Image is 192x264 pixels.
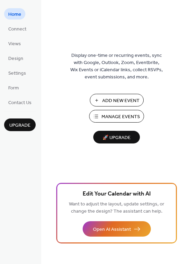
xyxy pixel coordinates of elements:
span: Form [8,85,19,92]
button: Upgrade [4,118,36,131]
span: Upgrade [9,122,31,129]
span: Display one-time or recurring events, sync with Google, Outlook, Zoom, Eventbrite, Wix Events or ... [70,52,163,81]
span: Add New Event [102,97,140,104]
a: Settings [4,67,30,78]
span: Settings [8,70,26,77]
a: Contact Us [4,97,36,108]
a: Home [4,8,25,20]
a: Design [4,52,27,64]
span: Views [8,40,21,48]
button: 🚀 Upgrade [93,131,140,143]
button: Manage Events [89,110,144,123]
a: Form [4,82,23,93]
button: Open AI Assistant [83,221,151,237]
span: Contact Us [8,99,32,106]
a: Views [4,38,25,49]
a: Connect [4,23,31,34]
span: Design [8,55,23,62]
span: Edit Your Calendar with AI [83,189,151,199]
span: Connect [8,26,26,33]
button: Add New Event [90,94,144,106]
span: 🚀 Upgrade [97,133,136,142]
span: Manage Events [101,113,140,121]
span: Home [8,11,21,18]
span: Want to adjust the layout, update settings, or change the design? The assistant can help. [69,200,164,216]
span: Open AI Assistant [93,226,131,233]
